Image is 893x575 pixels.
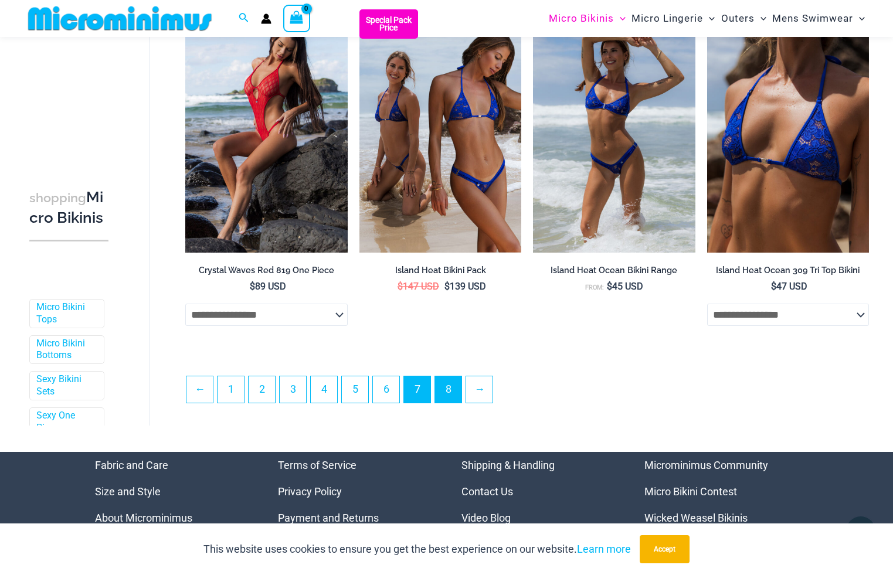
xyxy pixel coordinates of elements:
a: Microminimus Community [644,459,768,471]
a: Page 3 [280,376,306,403]
aside: Footer Widget 3 [461,452,616,531]
a: Island Heat Ocean 359 Top 439 Bottom 01Island Heat Ocean 359 Top 439 Bottom 04Island Heat Ocean 3... [533,9,695,253]
a: Island Heat Ocean Bikini Range [533,265,695,280]
span: $ [444,281,450,292]
nav: Menu [95,452,249,531]
b: Special Pack Price [359,16,418,32]
span: Menu Toggle [755,4,766,33]
a: Contact Us [461,485,513,498]
h3: Micro Bikinis [29,188,108,228]
span: Outers [721,4,755,33]
a: Micro LingerieMenu ToggleMenu Toggle [629,4,718,33]
a: View Shopping Cart, empty [283,5,310,32]
h2: Crystal Waves Red 819 One Piece [185,265,347,276]
a: Terms of Service [278,459,356,471]
span: From: [585,284,604,291]
aside: Footer Widget 1 [95,452,249,531]
bdi: 89 USD [250,281,286,292]
span: Micro Lingerie [631,4,703,33]
a: Sexy One Piece Monokinis [36,410,95,446]
a: Crystal Waves Red 819 One Piece 04Crystal Waves Red 819 One Piece 03Crystal Waves Red 819 One Pie... [185,9,347,253]
nav: Menu [461,452,616,531]
a: Island Heat Ocean 309 Top 01Island Heat Ocean 309 Top 02Island Heat Ocean 309 Top 02 [707,9,869,253]
a: About Microminimus [95,512,192,524]
a: OutersMenu ToggleMenu Toggle [718,4,769,33]
a: Shipping & Handling [461,459,555,471]
a: Video Blog [461,512,511,524]
a: Wicked Weasel Bikinis [644,512,748,524]
a: Page 4 [311,376,337,403]
img: Island Heat Ocean 359 Top 439 Bottom 01 [533,9,695,253]
a: Island Heat Ocean 309 Tri Top Bikini [707,265,869,280]
a: Page 1 [218,376,244,403]
span: $ [398,281,403,292]
a: Page 2 [249,376,275,403]
span: $ [607,281,612,292]
nav: Product Pagination [185,376,869,410]
a: Micro Bikini Tops [36,301,95,326]
a: Island Heat Ocean Bikini Pack Island Heat Ocean 309 Top 421 Bottom 01Island Heat Ocean 309 Top 42... [359,9,521,253]
img: Island Heat Ocean 309 Top 01 [707,9,869,253]
a: Account icon link [261,13,271,24]
p: This website uses cookies to ensure you get the best experience on our website. [203,540,631,558]
h2: Island Heat Bikini Pack [359,265,521,276]
a: Page 5 [342,376,368,403]
span: shopping [29,190,86,205]
a: Micro Bikini Bottoms [36,338,95,362]
a: ← [186,376,213,403]
a: Page 8 [435,376,461,403]
span: Mens Swimwear [772,4,853,33]
span: Menu Toggle [853,4,865,33]
aside: Footer Widget 2 [278,452,432,531]
a: Page 6 [373,376,399,403]
a: Payment and Returns [278,512,379,524]
a: Learn more [577,543,631,555]
span: Menu Toggle [703,4,715,33]
a: → [466,376,493,403]
img: MM SHOP LOGO FLAT [23,5,216,32]
a: Crystal Waves Red 819 One Piece [185,265,347,280]
a: Micro BikinisMenu ToggleMenu Toggle [546,4,629,33]
bdi: 139 USD [444,281,486,292]
a: Island Heat Bikini Pack [359,265,521,280]
a: Sexy Bikini Sets [36,373,95,398]
img: Island Heat Ocean Bikini Pack [359,9,521,253]
span: Page 7 [404,376,430,403]
h2: Island Heat Ocean Bikini Range [533,265,695,276]
a: Size and Style [95,485,161,498]
a: Privacy Policy [278,485,342,498]
span: Menu Toggle [614,4,626,33]
img: Crystal Waves Red 819 One Piece 04 [185,9,347,253]
h2: Island Heat Ocean 309 Tri Top Bikini [707,265,869,276]
a: Fabric and Care [95,459,168,471]
bdi: 147 USD [398,281,439,292]
a: Micro Bikini Contest [644,485,737,498]
span: $ [250,281,255,292]
nav: Menu [278,452,432,531]
a: Mens SwimwearMenu ToggleMenu Toggle [769,4,868,33]
nav: Menu [644,452,799,531]
nav: Site Navigation [544,2,870,35]
span: Micro Bikinis [549,4,614,33]
aside: Footer Widget 4 [644,452,799,531]
bdi: 47 USD [771,281,807,292]
a: Search icon link [239,11,249,26]
button: Accept [640,535,690,563]
bdi: 45 USD [607,281,643,292]
span: $ [771,281,776,292]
